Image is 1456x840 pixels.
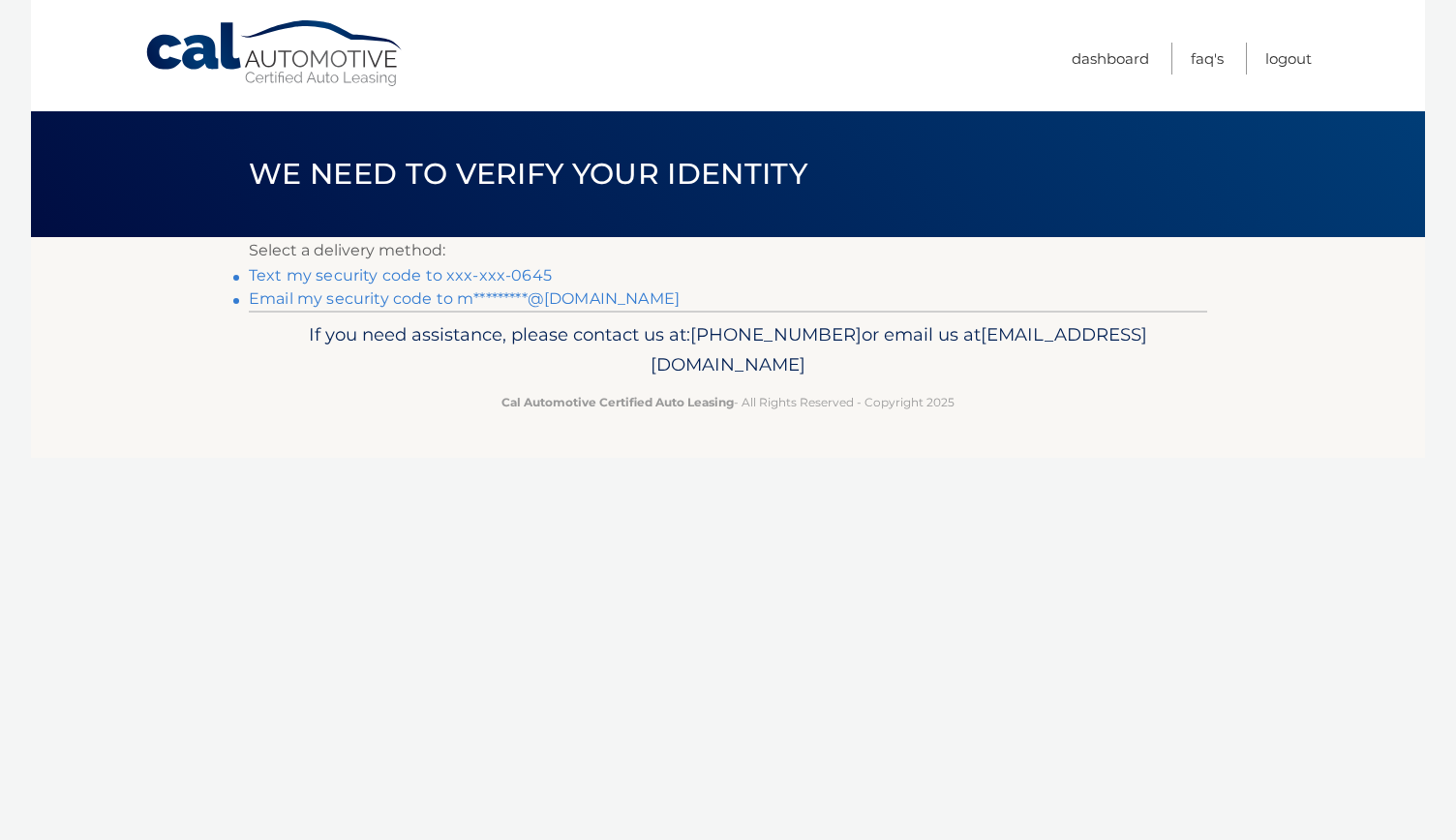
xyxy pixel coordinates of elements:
[690,323,862,345] span: [PHONE_NUMBER]
[249,289,680,308] a: Email my security code to m*********@[DOMAIN_NAME]
[249,266,552,285] a: Text my security code to xxx-xxx-0645
[1191,43,1224,75] a: FAQ's
[249,237,1207,264] p: Select a delivery method:
[1265,43,1312,75] a: Logout
[501,395,734,409] strong: Cal Automotive Certified Auto Leasing
[261,392,1195,412] p: - All Rights Reserved - Copyright 2025
[1072,43,1149,75] a: Dashboard
[261,319,1195,381] p: If you need assistance, please contact us at: or email us at
[144,19,406,88] a: Cal Automotive
[249,156,807,192] span: We need to verify your identity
